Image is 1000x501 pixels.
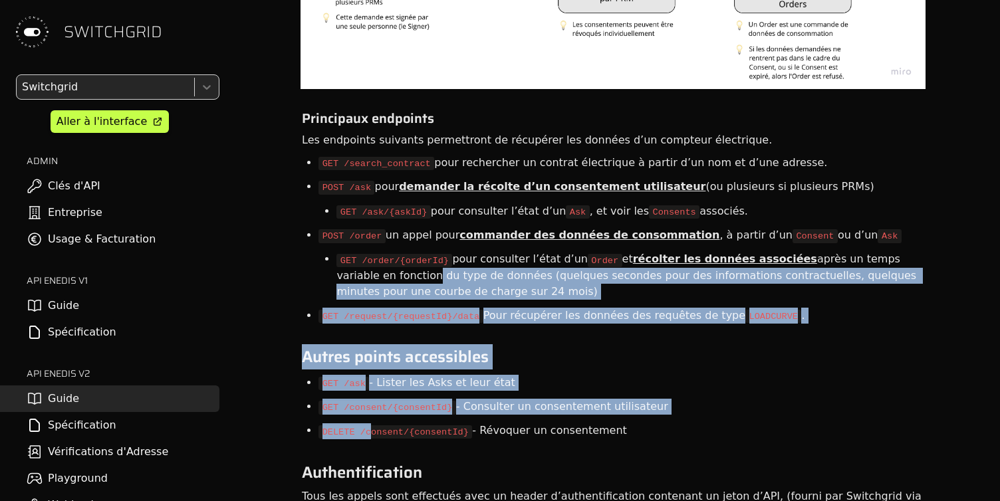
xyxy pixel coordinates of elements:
[57,114,147,130] div: Aller à l'interface
[588,254,622,267] code: Order
[566,205,589,219] code: Ask
[633,252,817,265] span: récolter les données associées
[649,205,699,219] code: Consents
[399,180,705,193] span: demander la récolte d’un consentement utilisateur
[11,11,53,53] img: Switchgrid Logo
[27,274,219,287] h2: API ENEDIS v1
[51,110,169,133] a: Aller à l'interface
[64,21,162,43] span: SWITCHGRID
[27,154,219,167] h2: ADMIN
[318,181,374,194] code: POST /ask
[336,199,874,223] li: pour consulter l’état d’un , et voir les associés.
[318,377,369,390] code: GET /ask
[318,401,456,414] code: GET /consent/{consentId}
[318,395,668,419] li: - Consulter un consentement utilisateur
[318,223,926,247] li: un appel pour , à partir d’un ou d’un
[302,460,422,485] span: Authentification
[318,151,827,175] li: pour rechercher un contrat électrique à partir d’un nom et d’une adresse.
[336,247,926,303] li: pour consulter l’état d’un et après un temps variable en fonction du type de données (quelques se...
[318,425,472,439] code: DELETE /consent/{consentId}
[745,310,801,323] code: LOADCURVE
[318,157,434,170] code: GET /search_contract
[336,205,430,219] code: GET /ask/{askId}
[318,310,483,323] code: GET /request/{requestId}/data
[302,108,434,129] span: Principaux endpoints
[318,175,874,199] li: pour (ou plusieurs si plusieurs PRMs)
[318,419,627,443] li: - Révoquer un consentement
[793,229,838,243] code: Consent
[459,229,719,241] span: commander des données de consommation
[318,304,805,328] li: Pour récupérer les données des requêtes de type .
[302,344,489,369] span: Autres points accessibles
[878,229,901,243] code: Ask
[27,367,219,380] h2: API ENEDIS v2
[336,254,452,267] code: GET /order/{orderId}
[318,371,515,395] li: - Lister les Asks et leur état
[301,130,926,150] div: Les endpoints suivants permettront de récupérer les données d’un compteur électrique.
[318,229,386,243] code: POST /order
